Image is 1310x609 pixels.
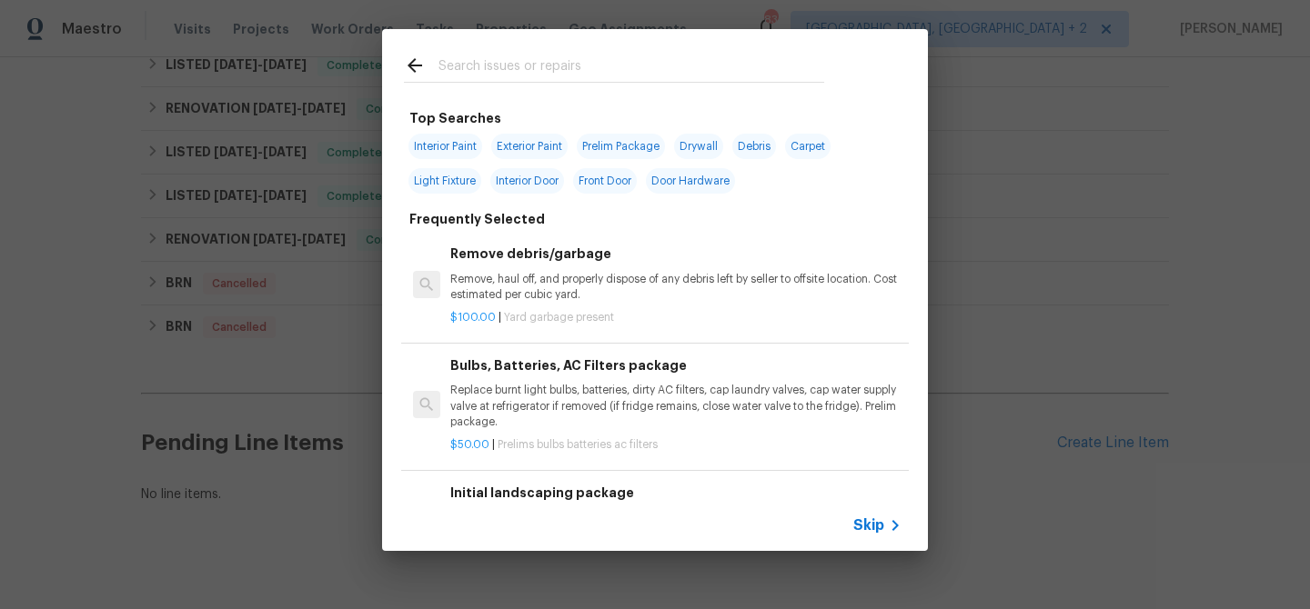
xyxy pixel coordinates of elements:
[450,312,496,323] span: $100.00
[853,516,884,534] span: Skip
[450,383,902,429] p: Replace burnt light bulbs, batteries, dirty AC filters, cap laundry valves, cap water supply valv...
[646,168,735,194] span: Door Hardware
[450,437,902,453] p: |
[450,244,902,264] h6: Remove debris/garbage
[491,134,568,159] span: Exterior Paint
[674,134,723,159] span: Drywall
[450,310,902,325] p: |
[438,55,824,82] input: Search issues or repairs
[409,209,545,229] h6: Frequently Selected
[450,272,902,303] p: Remove, haul off, and properly dispose of any debris left by seller to offsite location. Cost est...
[732,134,776,159] span: Debris
[573,168,637,194] span: Front Door
[408,134,482,159] span: Interior Paint
[450,483,902,503] h6: Initial landscaping package
[577,134,665,159] span: Prelim Package
[490,168,564,194] span: Interior Door
[498,439,658,450] span: Prelims bulbs batteries ac filters
[450,439,489,450] span: $50.00
[408,168,481,194] span: Light Fixture
[504,312,614,323] span: Yard garbage present
[785,134,831,159] span: Carpet
[409,108,501,128] h6: Top Searches
[450,355,902,375] h6: Bulbs, Batteries, AC Filters package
